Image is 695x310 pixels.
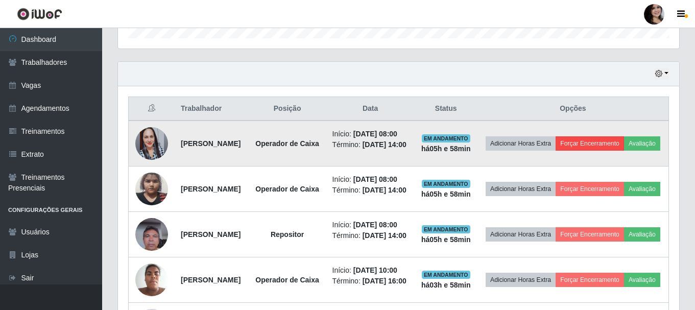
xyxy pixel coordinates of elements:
strong: Operador de Caixa [255,139,319,148]
button: Forçar Encerramento [556,273,624,287]
span: EM ANDAMENTO [422,225,470,233]
li: Término: [332,230,409,241]
time: [DATE] 14:00 [363,231,406,240]
th: Opções [477,97,669,121]
img: 1650483938365.jpeg [135,258,168,301]
th: Status [415,97,477,121]
strong: [PERSON_NAME] [181,276,241,284]
li: Início: [332,265,409,276]
li: Término: [332,276,409,287]
time: [DATE] 14:00 [363,186,406,194]
img: 1721053497188.jpeg [135,212,168,256]
time: [DATE] 08:00 [353,175,397,183]
li: Início: [332,129,409,139]
span: EM ANDAMENTO [422,180,470,188]
time: [DATE] 16:00 [363,277,406,285]
strong: [PERSON_NAME] [181,185,241,193]
strong: Operador de Caixa [255,185,319,193]
span: EM ANDAMENTO [422,271,470,279]
button: Adicionar Horas Extra [486,227,556,242]
time: [DATE] 14:00 [363,140,406,149]
button: Avaliação [624,136,660,151]
th: Data [326,97,415,121]
button: Adicionar Horas Extra [486,182,556,196]
button: Avaliação [624,182,660,196]
img: 1689874098010.jpeg [135,114,168,173]
button: Forçar Encerramento [556,182,624,196]
button: Avaliação [624,227,660,242]
li: Término: [332,185,409,196]
strong: Operador de Caixa [255,276,319,284]
li: Início: [332,220,409,230]
button: Adicionar Horas Extra [486,273,556,287]
button: Forçar Encerramento [556,227,624,242]
time: [DATE] 08:00 [353,221,397,229]
img: CoreUI Logo [17,8,62,20]
time: [DATE] 08:00 [353,130,397,138]
strong: há 05 h e 58 min [421,235,471,244]
button: Forçar Encerramento [556,136,624,151]
button: Avaliação [624,273,660,287]
span: EM ANDAMENTO [422,134,470,142]
th: Trabalhador [175,97,249,121]
strong: [PERSON_NAME] [181,230,241,239]
strong: [PERSON_NAME] [181,139,241,148]
img: 1701273073882.jpeg [135,167,168,210]
strong: há 05 h e 58 min [421,190,471,198]
strong: há 05 h e 58 min [421,145,471,153]
li: Término: [332,139,409,150]
strong: há 03 h e 58 min [421,281,471,289]
button: Adicionar Horas Extra [486,136,556,151]
strong: Repositor [271,230,304,239]
time: [DATE] 10:00 [353,266,397,274]
th: Posição [249,97,326,121]
li: Início: [332,174,409,185]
